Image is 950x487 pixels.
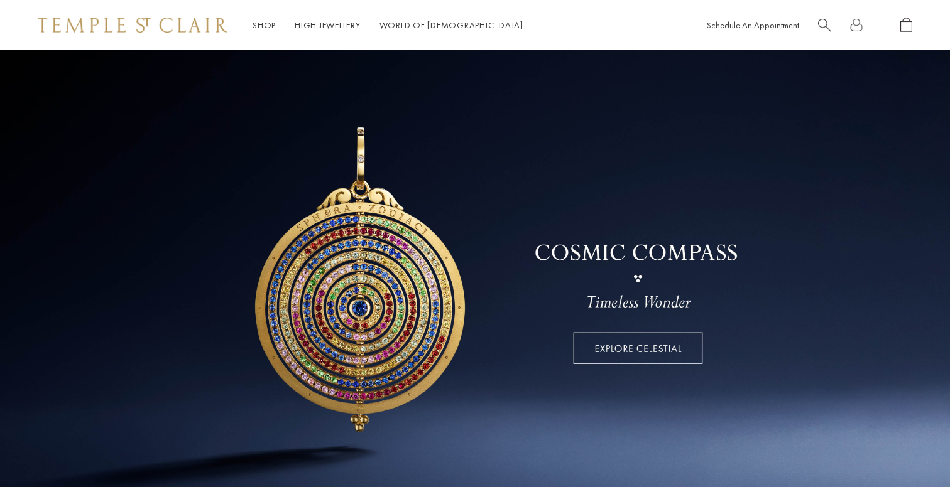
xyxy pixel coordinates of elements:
a: High JewelleryHigh Jewellery [295,19,361,31]
a: ShopShop [253,19,276,31]
a: Open Shopping Bag [900,18,912,33]
nav: Main navigation [253,18,523,33]
a: World of [DEMOGRAPHIC_DATA]World of [DEMOGRAPHIC_DATA] [379,19,523,31]
img: Temple St. Clair [38,18,227,33]
a: Search [818,18,831,33]
a: Schedule An Appointment [707,19,799,31]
